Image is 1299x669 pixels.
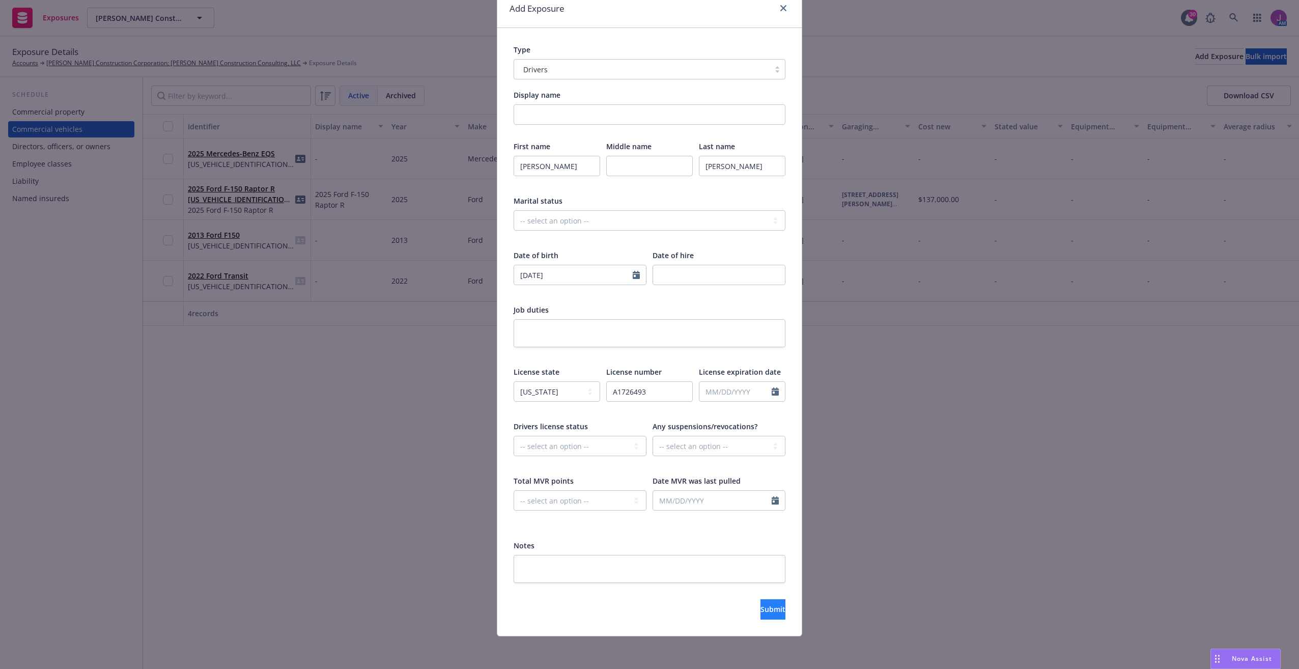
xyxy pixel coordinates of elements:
[1211,649,1224,668] div: Drag to move
[514,265,633,285] input: MM/DD/YYYY
[606,142,652,151] span: Middle name
[514,367,559,377] span: License state
[760,604,785,614] span: Submit
[653,250,694,260] span: Date of hire
[653,491,772,510] input: MM/DD/YYYY
[772,387,779,396] svg: Calendar
[514,476,574,486] span: Total MVR points
[514,90,560,100] span: Display name
[514,196,562,206] span: Marital status
[514,45,530,54] span: Type
[653,422,757,431] span: Any suspensions/revocations?
[510,2,564,15] h1: Add Exposure
[514,541,534,550] span: Notes
[1232,654,1272,663] span: Nova Assist
[699,367,781,377] span: License expiration date
[760,599,785,620] button: Submit
[514,422,588,431] span: Drivers license status
[699,382,772,401] input: MM/DD/YYYY
[523,64,548,75] span: Drivers
[777,2,789,14] a: close
[514,142,550,151] span: First name
[699,142,735,151] span: Last name
[653,476,741,486] span: Date MVR was last pulled
[1210,649,1281,669] button: Nova Assist
[514,250,558,260] span: Date of birth
[633,271,640,279] svg: Calendar
[519,64,765,75] span: Drivers
[514,305,549,315] span: Job duties
[606,367,662,377] span: License number
[772,496,779,505] svg: Calendar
